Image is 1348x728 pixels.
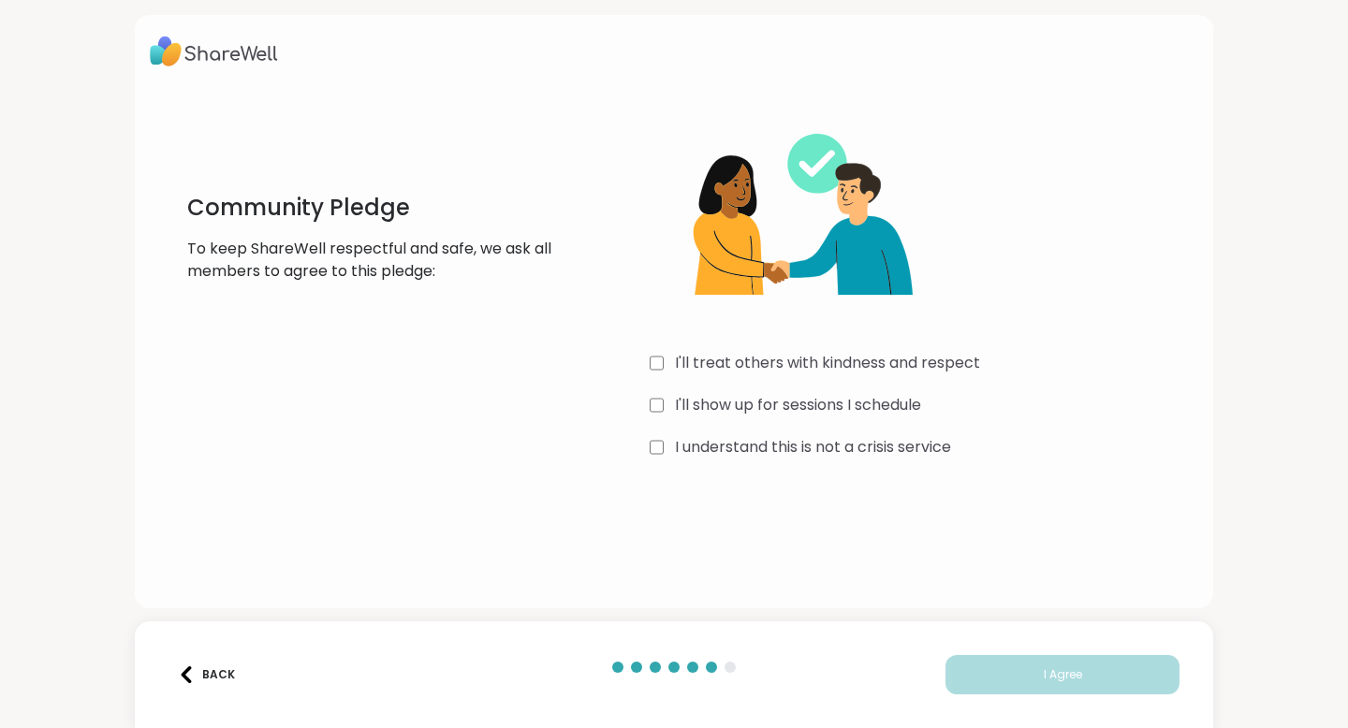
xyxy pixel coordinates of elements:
[150,30,278,73] img: ShareWell Logo
[675,394,921,416] label: I'll show up for sessions I schedule
[675,352,980,374] label: I'll treat others with kindness and respect
[187,238,552,283] p: To keep ShareWell respectful and safe, we ask all members to agree to this pledge:
[168,655,243,694] button: Back
[178,666,235,683] div: Back
[945,655,1179,694] button: I Agree
[1044,666,1082,683] span: I Agree
[187,193,552,223] h1: Community Pledge
[675,436,951,459] label: I understand this is not a crisis service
